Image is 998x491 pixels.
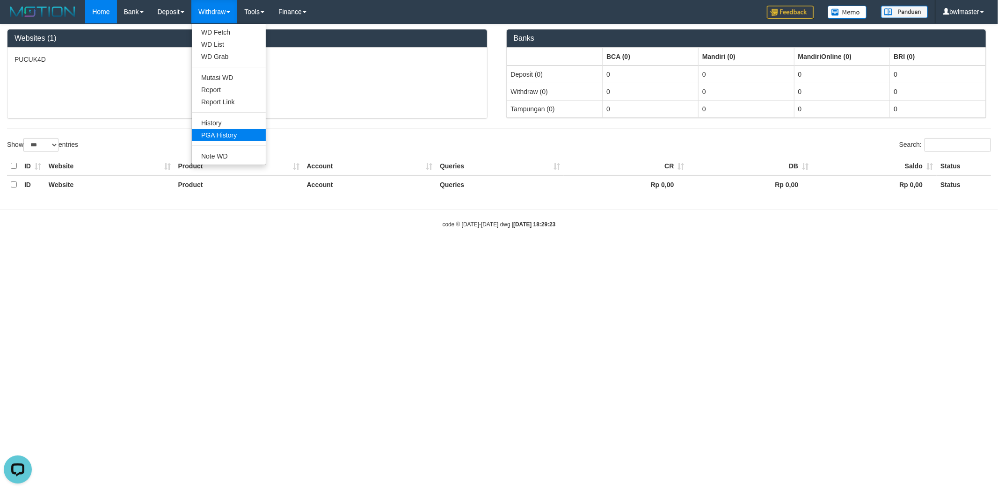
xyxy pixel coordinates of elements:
[175,157,303,175] th: Product
[688,175,813,194] th: Rp 0,00
[925,138,991,152] input: Search:
[436,157,564,175] th: Queries
[175,175,303,194] th: Product
[7,5,78,19] img: MOTION_logo.png
[564,175,688,194] th: Rp 0,00
[303,157,436,175] th: Account
[794,65,890,83] td: 0
[890,100,986,117] td: 0
[192,26,266,38] a: WD Fetch
[881,6,928,18] img: panduan.png
[812,175,937,194] th: Rp 0,00
[603,100,699,117] td: 0
[698,48,794,65] th: Group: activate to sort column ascending
[603,83,699,100] td: 0
[192,84,266,96] a: Report
[192,38,266,51] a: WD List
[192,117,266,129] a: History
[15,34,480,43] h3: Websites (1)
[513,221,555,228] strong: [DATE] 18:29:23
[564,157,688,175] th: CR
[507,65,603,83] td: Deposit (0)
[21,175,45,194] th: ID
[4,4,32,32] button: Open LiveChat chat widget
[890,65,986,83] td: 0
[45,157,175,175] th: Website
[794,48,890,65] th: Group: activate to sort column ascending
[507,48,603,65] th: Group: activate to sort column ascending
[192,150,266,162] a: Note WD
[507,83,603,100] td: Withdraw (0)
[890,48,986,65] th: Group: activate to sort column ascending
[23,138,58,152] select: Showentries
[303,175,436,194] th: Account
[937,175,991,194] th: Status
[937,157,991,175] th: Status
[192,51,266,63] a: WD Grab
[698,83,794,100] td: 0
[698,65,794,83] td: 0
[15,55,480,64] p: PUCUK4D
[192,96,266,108] a: Report Link
[45,175,175,194] th: Website
[514,34,979,43] h3: Banks
[794,83,890,100] td: 0
[794,100,890,117] td: 0
[899,138,991,152] label: Search:
[443,221,556,228] small: code © [DATE]-[DATE] dwg |
[890,83,986,100] td: 0
[603,48,699,65] th: Group: activate to sort column ascending
[192,72,266,84] a: Mutasi WD
[698,100,794,117] td: 0
[688,157,813,175] th: DB
[7,138,78,152] label: Show entries
[507,100,603,117] td: Tampungan (0)
[812,157,937,175] th: Saldo
[603,65,699,83] td: 0
[767,6,814,19] img: Feedback.jpg
[436,175,564,194] th: Queries
[21,157,45,175] th: ID
[192,129,266,141] a: PGA History
[828,6,867,19] img: Button%20Memo.svg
